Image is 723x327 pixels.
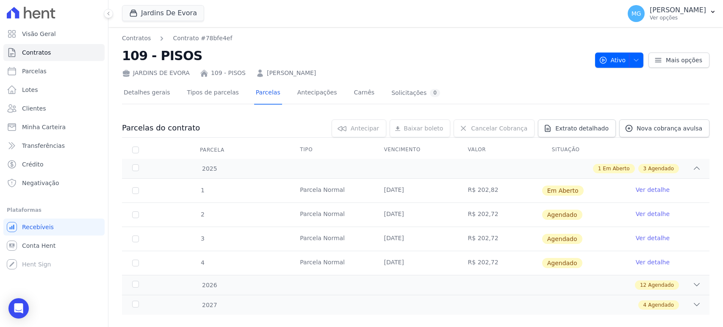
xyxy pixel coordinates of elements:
[22,179,59,187] span: Negativação
[190,141,235,158] div: Parcela
[374,227,457,251] td: [DATE]
[3,119,105,136] a: Minha Carteira
[636,234,670,242] a: Ver detalhe
[458,251,542,275] td: R$ 202,72
[3,44,105,61] a: Contratos
[632,11,641,17] span: MG
[173,34,232,43] a: Contrato #78bfe4ef
[22,48,51,57] span: Contratos
[542,234,582,244] span: Agendado
[296,82,339,105] a: Antecipações
[254,82,282,105] a: Parcelas
[3,137,105,154] a: Transferências
[648,53,709,68] a: Mais opções
[132,236,139,242] input: default
[458,141,542,159] th: Valor
[458,203,542,227] td: R$ 202,72
[200,211,205,218] span: 2
[621,2,723,25] button: MG [PERSON_NAME] Ver opções
[648,301,674,309] span: Agendado
[374,179,457,202] td: [DATE]
[22,104,46,113] span: Clientes
[595,53,644,68] button: Ativo
[3,219,105,236] a: Recebíveis
[3,237,105,254] a: Conta Hent
[648,165,674,172] span: Agendado
[290,141,374,159] th: Tipo
[122,34,588,43] nav: Breadcrumb
[643,165,647,172] span: 3
[122,5,204,21] button: Jardins De Evora
[3,81,105,98] a: Lotes
[22,30,56,38] span: Visão Geral
[22,123,66,131] span: Minha Carteira
[352,82,376,105] a: Carnês
[3,100,105,117] a: Clientes
[458,179,542,202] td: R$ 202,82
[636,258,670,266] a: Ver detalhe
[598,165,601,172] span: 1
[599,53,626,68] span: Ativo
[538,119,616,137] a: Extrato detalhado
[132,260,139,266] input: default
[640,281,646,289] span: 12
[22,241,55,250] span: Conta Hent
[7,205,101,215] div: Plataformas
[122,69,190,78] div: JARDINS DE EVORA
[636,210,670,218] a: Ver detalhe
[3,156,105,173] a: Crédito
[200,259,205,266] span: 4
[3,63,105,80] a: Parcelas
[458,227,542,251] td: R$ 202,72
[132,187,139,194] input: default
[8,298,29,319] div: Open Intercom Messenger
[542,186,584,196] span: Em Aberto
[3,25,105,42] a: Visão Geral
[122,34,232,43] nav: Breadcrumb
[391,89,440,97] div: Solicitações
[22,223,54,231] span: Recebíveis
[650,14,706,21] p: Ver opções
[122,123,200,133] h3: Parcelas do contrato
[290,251,374,275] td: Parcela Normal
[637,124,702,133] span: Nova cobrança avulsa
[3,175,105,191] a: Negativação
[374,251,457,275] td: [DATE]
[430,89,440,97] div: 0
[22,141,65,150] span: Transferências
[132,211,139,218] input: default
[390,82,442,105] a: Solicitações0
[619,119,709,137] a: Nova cobrança avulsa
[122,34,151,43] a: Contratos
[290,227,374,251] td: Parcela Normal
[650,6,706,14] p: [PERSON_NAME]
[636,186,670,194] a: Ver detalhe
[186,82,241,105] a: Tipos de parcelas
[122,46,588,65] h2: 109 - PISOS
[22,67,47,75] span: Parcelas
[542,258,582,268] span: Agendado
[555,124,609,133] span: Extrato detalhado
[542,210,582,220] span: Agendado
[643,301,647,309] span: 4
[374,203,457,227] td: [DATE]
[122,82,172,105] a: Detalhes gerais
[200,235,205,242] span: 3
[22,160,44,169] span: Crédito
[267,69,316,78] a: [PERSON_NAME]
[542,141,626,159] th: Situação
[290,203,374,227] td: Parcela Normal
[211,69,246,78] a: 109 - PISOS
[290,179,374,202] td: Parcela Normal
[374,141,457,159] th: Vencimento
[22,86,38,94] span: Lotes
[648,281,674,289] span: Agendado
[200,187,205,194] span: 1
[603,165,629,172] span: Em Aberto
[666,56,702,64] span: Mais opções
